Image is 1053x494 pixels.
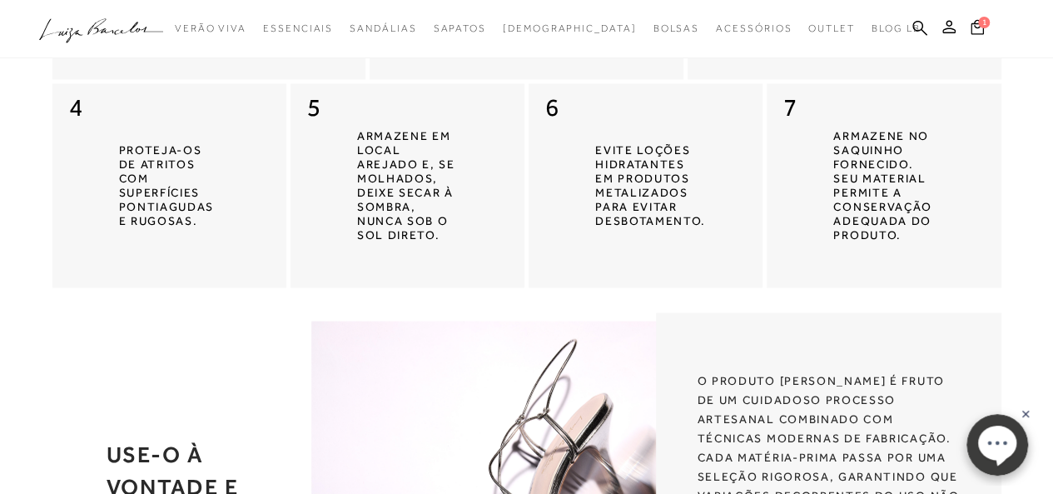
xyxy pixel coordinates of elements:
span: 7 [783,92,800,123]
span: [DEMOGRAPHIC_DATA] [503,22,637,34]
a: categoryNavScreenReaderText [808,13,855,44]
span: Acessórios [716,22,792,34]
span: Essenciais [263,22,333,34]
a: BLOG LB [872,13,920,44]
span: Armazene no saquinho fornecido. Seu material permite a conservação adequada do produto. [833,129,934,243]
span: Outlet [808,22,855,34]
span: 6 [545,92,562,123]
span: Armazene em local arejado e, se molhados, deixe secar à sombra, nunca sob o sol direto. [357,129,458,243]
a: categoryNavScreenReaderText [350,13,416,44]
span: Proteja-os de atritos com superfícies pontiagudas e rugosas. [119,143,220,228]
a: categoryNavScreenReaderText [716,13,792,44]
span: Bolsas [653,22,699,34]
span: 4 [69,92,86,123]
span: 5 [307,92,324,123]
span: Evite loções hidratantes em produtos metalizados para evitar desbotamento. [595,143,706,228]
a: categoryNavScreenReaderText [433,13,485,44]
a: categoryNavScreenReaderText [175,13,246,44]
span: Sandálias [350,22,416,34]
span: Verão Viva [175,22,246,34]
span: Sapatos [433,22,485,34]
a: categoryNavScreenReaderText [653,13,699,44]
span: BLOG LB [872,22,920,34]
a: categoryNavScreenReaderText [263,13,333,44]
button: 1 [966,18,989,41]
a: noSubCategoriesText [503,13,637,44]
span: 1 [978,17,990,28]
